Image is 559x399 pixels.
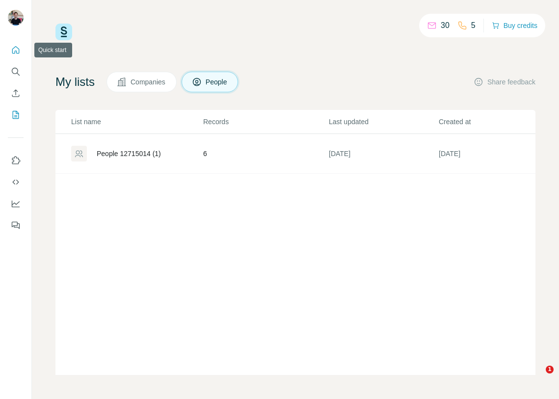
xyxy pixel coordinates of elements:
[131,77,166,87] span: Companies
[71,117,202,127] p: List name
[526,366,549,389] iframe: Intercom live chat
[203,134,328,174] td: 6
[8,216,24,234] button: Feedback
[438,134,548,174] td: [DATE]
[8,173,24,191] button: Use Surfe API
[474,77,535,87] button: Share feedback
[546,366,554,373] span: 1
[492,19,537,32] button: Buy credits
[8,63,24,80] button: Search
[203,117,328,127] p: Records
[8,84,24,102] button: Enrich CSV
[8,106,24,124] button: My lists
[8,41,24,59] button: Quick start
[471,20,476,31] p: 5
[206,77,228,87] span: People
[97,149,161,159] div: People 12715014 (1)
[441,20,450,31] p: 30
[8,195,24,213] button: Dashboard
[439,117,548,127] p: Created at
[8,152,24,169] button: Use Surfe on LinkedIn
[8,10,24,26] img: Avatar
[329,117,438,127] p: Last updated
[55,74,95,90] h4: My lists
[328,134,438,174] td: [DATE]
[55,24,72,40] img: Surfe Logo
